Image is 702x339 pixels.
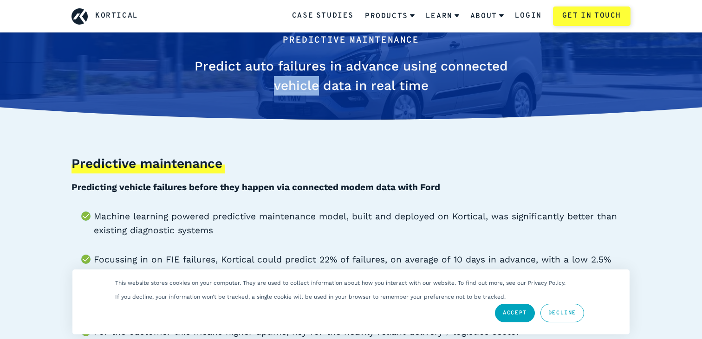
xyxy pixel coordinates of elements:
[115,294,506,300] p: If you decline, your information won’t be tracked, a single cookie will be used in your browser t...
[71,182,440,192] b: Predicting vehicle failures before they happen via connected modem data with Ford
[71,156,225,173] h3: Predictive maintenance
[292,10,354,22] a: Case Studies
[94,210,630,238] li: Machine learning powered predictive maintenance model, built and deployed on Kortical, was signif...
[94,253,630,281] li: Focussing in on FIE failures, Kortical could predict 22% of failures, on average of 10 days in ad...
[426,4,459,28] a: Learn
[95,10,138,22] a: Kortical
[470,4,504,28] a: About
[515,10,542,22] a: Login
[283,33,419,48] li: Predictive Maintenance
[176,57,526,96] h1: Predict auto failures in advance using connected vehicle data in real time
[365,4,415,28] a: Products
[553,6,630,26] a: Get in touch
[115,280,565,286] p: This website stores cookies on your computer. They are used to collect information about how you ...
[540,304,584,322] a: Decline
[495,304,535,322] a: Accept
